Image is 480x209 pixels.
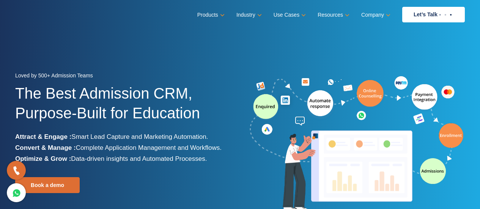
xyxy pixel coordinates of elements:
b: Convert & Manage : [15,144,76,151]
a: Resources [318,9,348,20]
a: Products [197,9,223,20]
a: Book a demo [15,177,80,193]
a: Let’s Talk [402,7,465,22]
div: Loved by 500+ Admission Teams [15,70,234,83]
a: Use Cases [274,9,304,20]
span: Smart Lead Capture and Marketing Automation. [71,133,208,140]
b: Attract & Engage : [15,133,71,140]
a: Industry [236,9,260,20]
span: Complete Application Management and Workflows. [76,144,222,151]
a: Company [361,9,389,20]
span: Data-driven insights and Automated Processes. [71,155,207,162]
h1: The Best Admission CRM, Purpose-Built for Education [15,83,234,131]
b: Optimize & Grow : [15,155,71,162]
